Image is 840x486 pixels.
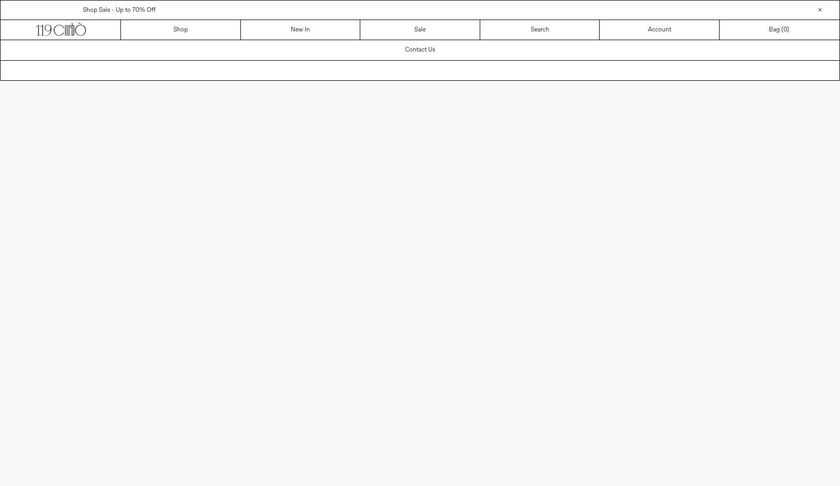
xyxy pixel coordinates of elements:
[600,20,720,40] a: Account
[720,20,839,40] a: Bag ()
[783,26,787,34] span: 0
[360,20,480,40] a: Sale
[241,20,361,40] a: New In
[121,20,241,40] a: Shop
[405,41,435,59] h1: Contact Us
[480,20,600,40] a: Search
[83,6,155,14] a: Shop Sale - Up to 70% Off
[783,25,789,34] span: )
